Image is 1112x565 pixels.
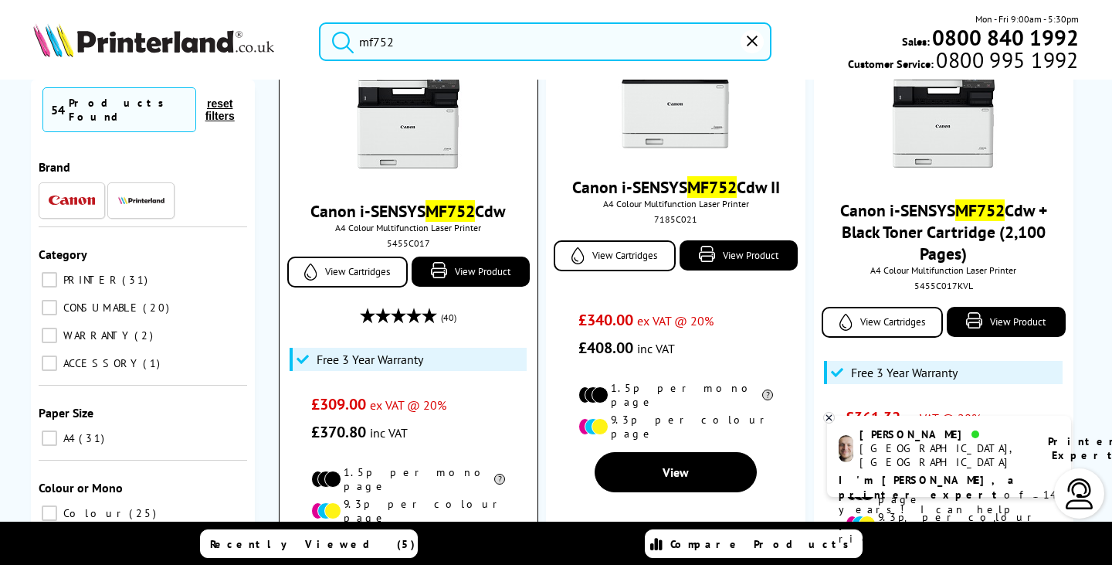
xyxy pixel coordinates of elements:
[670,537,857,551] span: Compare Products
[33,23,300,60] a: Printerland Logo
[122,273,151,287] span: 31
[904,410,981,426] span: ex VAT @ 20%
[839,473,1059,546] p: of 14 years! I can help you choose the right product
[59,273,120,287] span: PRINTER
[595,452,757,492] a: View
[311,465,505,493] li: 1.5p per mono page
[578,381,774,409] li: 1.5p per mono page
[143,356,164,370] span: 1
[143,301,173,315] span: 20
[200,529,418,558] a: Recently Viewed (5)
[33,23,274,57] img: Printerland Logo
[826,280,1062,291] div: 5455C017KVL
[839,435,853,462] img: ashley-livechat.png
[39,405,93,420] span: Paper Size
[859,427,1029,441] div: [PERSON_NAME]
[441,303,456,332] span: (40)
[902,34,930,49] span: Sales:
[846,407,900,427] span: £361.32
[42,300,57,315] input: CONSUMABLE 20
[59,328,133,342] span: WARRANTY
[42,272,57,288] input: PRINTER 31
[49,196,95,206] img: Canon
[129,506,160,520] span: 25
[578,413,774,441] li: 9.3p per colour page
[287,257,409,288] a: View Cartridges
[663,465,689,480] span: View
[934,53,1078,67] span: 0800 995 1992
[79,431,108,445] span: 31
[947,307,1066,337] a: View Product
[59,301,141,315] span: CONSUMABLE
[637,313,714,328] span: ex VAT @ 20%
[310,200,506,222] a: Canon i-SENSYSMF752Cdw
[51,102,65,117] span: 54
[932,23,1079,52] b: 0800 840 1992
[59,506,127,520] span: Colour
[118,196,164,204] img: Printerland
[554,240,676,271] a: View Cartridges
[42,356,57,371] input: ACCESSORY 1
[196,97,243,123] button: reset filters
[618,34,734,150] img: canon-mf752cdw-ii-front-small.jpg
[291,237,526,249] div: 5455C017
[645,529,863,558] a: Compare Products
[370,425,408,441] span: inc VAT
[822,307,944,338] a: View Cartridges
[370,397,446,413] span: ex VAT @ 20%
[210,537,415,551] span: Recently Viewed (5)
[578,310,633,330] span: £340.00
[311,394,366,414] span: £309.00
[42,431,57,446] input: A4 31
[859,441,1029,469] div: [GEOGRAPHIC_DATA], [GEOGRAPHIC_DATA]
[687,176,737,198] mark: MF752
[851,365,958,380] span: Free 3 Year Warranty
[637,341,675,356] span: inc VAT
[317,352,423,367] span: Free 3 Year Warranty
[1064,478,1095,509] img: user-headset-light.svg
[955,199,1005,221] mark: MF752
[412,257,530,287] a: View Product
[42,505,57,521] input: Colour 25
[311,497,505,525] li: 9.3p per colour page
[351,58,466,174] img: Canon-MF752Cdw-Front-Small.jpg
[319,22,771,61] input: Search pro
[39,480,123,495] span: Colour or Mono
[975,12,1079,26] span: Mon - Fri 9:00am - 5:30pm
[39,247,87,262] span: Category
[59,356,141,370] span: ACCESSORY
[425,200,475,222] mark: MF752
[287,222,530,233] span: A4 Colour Multifunction Laser Printer
[840,199,1047,264] a: Canon i-SENSYSMF752Cdw + Black Toner Cartridge (2,100 Pages)
[839,473,1019,502] b: I'm [PERSON_NAME], a printer expert
[558,213,794,225] div: 7185C021
[822,264,1066,276] span: A4 Colour Multifunction Laser Printer
[42,328,57,343] input: WARRANTY 2
[134,328,157,342] span: 2
[572,176,780,198] a: Canon i-SENSYSMF752Cdw II
[930,30,1079,45] a: 0800 840 1992
[39,159,70,175] span: Brand
[69,96,188,124] div: Products Found
[578,338,633,358] span: £408.00
[311,422,366,442] span: £370.80
[554,198,798,209] span: A4 Colour Multifunction Laser Printer
[848,53,1078,71] span: Customer Service:
[886,57,1002,173] img: Canon-MF752Cdw-Front-Small.jpg
[59,431,77,445] span: A4
[680,240,798,271] a: View Product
